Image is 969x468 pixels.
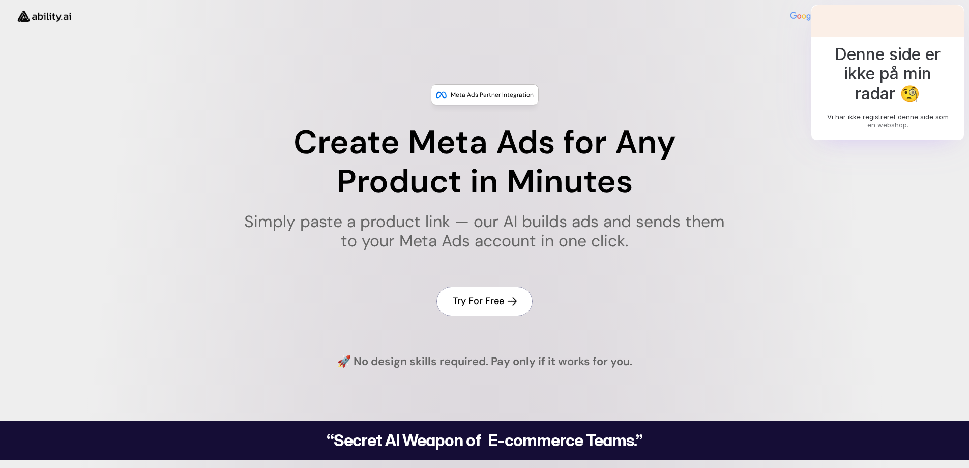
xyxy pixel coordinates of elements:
[823,113,953,129] p: Vi har ikke registreret denne side som en webshop.
[337,354,632,370] h4: 🚀 No design skills required. Pay only if it works for you.
[451,90,534,100] p: Meta Ads Partner Integration
[823,45,953,103] h2: Denne side er ikke på min radar 🧐
[238,123,731,202] h1: Create Meta Ads for Any Product in Minutes
[238,212,731,251] h1: Simply paste a product link — our AI builds ads and sends them to your Meta Ads account in one cl...
[301,432,669,449] h2: “Secret AI Weapon of E-commerce Teams.”
[453,295,504,308] h4: Try For Free
[436,287,533,316] a: Try For Free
